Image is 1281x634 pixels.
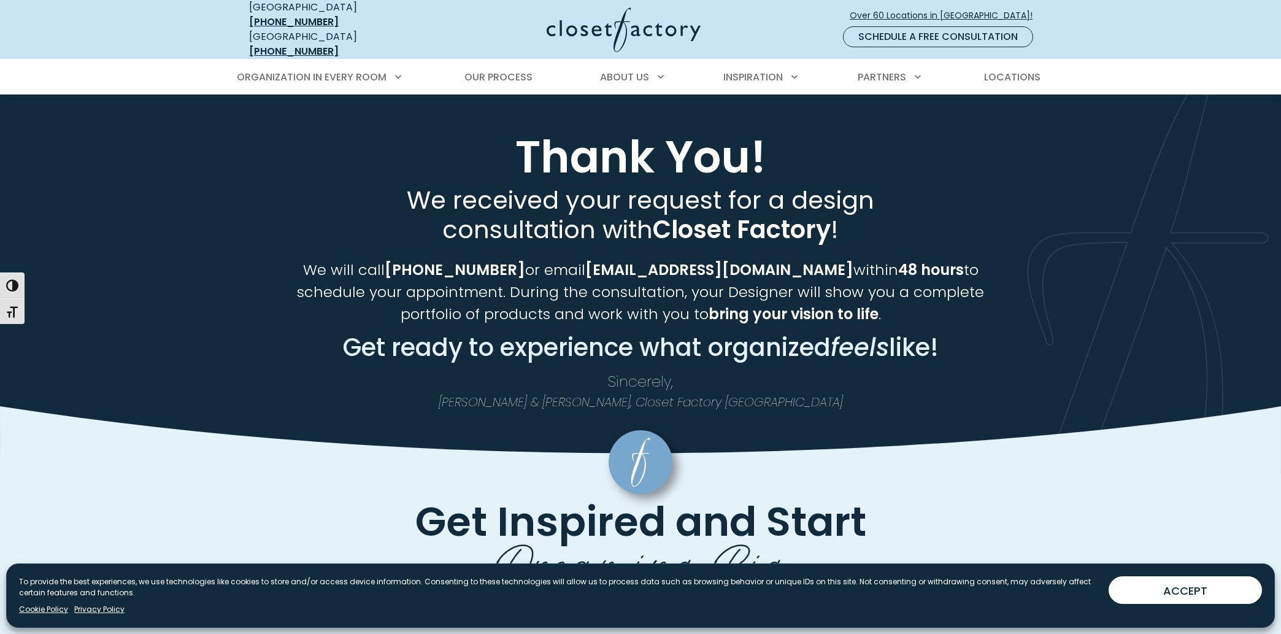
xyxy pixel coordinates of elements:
strong: [PHONE_NUMBER] [385,260,525,280]
span: Locations [984,70,1041,84]
nav: Primary Menu [228,60,1053,95]
a: Over 60 Locations in [GEOGRAPHIC_DATA]! [849,5,1043,26]
p: To provide the best experiences, we use technologies like cookies to store and/or access device i... [19,576,1099,598]
strong: [EMAIL_ADDRESS][DOMAIN_NAME] [585,260,853,280]
a: [PHONE_NUMBER] [249,15,339,29]
span: Sincerely, [608,371,673,392]
span: Inspiration [723,70,783,84]
span: Over 60 Locations in [GEOGRAPHIC_DATA]! [850,9,1042,22]
span: Our Process [464,70,533,84]
strong: 48 hours [898,260,964,280]
a: Cookie Policy [19,604,68,615]
a: [PHONE_NUMBER] [249,44,339,58]
span: Dreaming Big [496,521,785,595]
span: Organization in Every Room [237,70,387,84]
a: Privacy Policy [74,604,125,615]
a: Schedule a Free Consultation [843,26,1033,47]
strong: bring your vision to life [709,304,879,324]
em: feels [831,330,889,365]
span: Get Inspired and Start [415,493,866,550]
span: About Us [600,70,649,84]
span: We received your request for a design consultation with ! [407,183,874,247]
span: Get ready to experience what organized like! [343,330,939,365]
button: ACCEPT [1109,576,1262,604]
img: Closet Factory Logo [547,7,701,52]
h1: Thank You! [247,134,1034,180]
span: Partners [858,70,906,84]
strong: Closet Factory [653,212,831,247]
span: We will call or email within to schedule your appointment. During the consultation, your Designer... [297,260,984,324]
em: [PERSON_NAME] & [PERSON_NAME], Closet Factory [GEOGRAPHIC_DATA] [439,393,843,411]
div: [GEOGRAPHIC_DATA] [249,29,427,59]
